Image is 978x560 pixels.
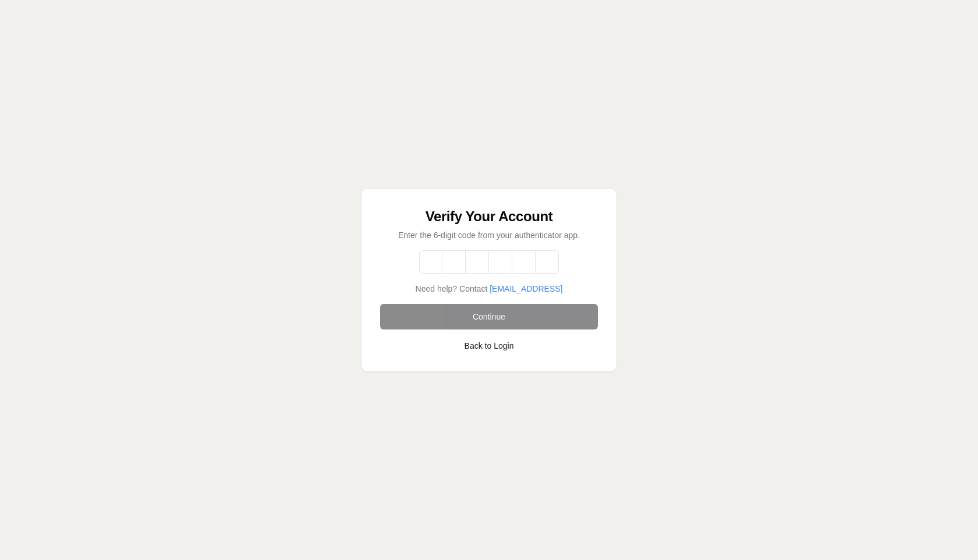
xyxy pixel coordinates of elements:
p: Enter the 6-digit code from your authenticator app. [398,229,580,241]
button: Continue [380,304,598,329]
span: [EMAIL_ADDRESS] [490,284,562,293]
h1: Verify Your Account [426,207,553,226]
span: Continue [473,311,505,322]
p: Need help? Contact [380,283,598,295]
button: Back to Login [465,340,514,352]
